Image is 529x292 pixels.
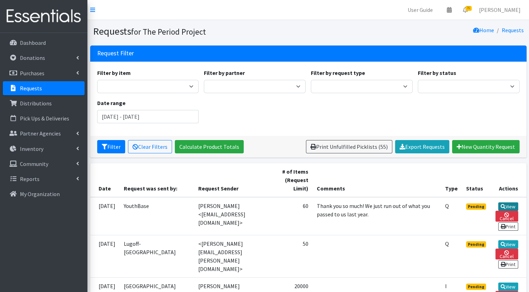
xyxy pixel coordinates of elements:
[20,85,42,92] p: Requests
[194,235,277,277] td: <[PERSON_NAME][EMAIL_ADDRESS][PERSON_NAME][DOMAIN_NAME]>
[20,145,43,152] p: Inventory
[473,3,526,17] a: [PERSON_NAME]
[277,197,312,235] td: 60
[445,240,449,247] abbr: Quantity
[498,202,518,211] a: View
[3,96,85,110] a: Distributions
[90,197,120,235] td: [DATE]
[457,3,473,17] a: 76
[277,235,312,277] td: 50
[495,249,518,259] a: Cancel
[194,163,277,197] th: Request Sender
[313,163,441,197] th: Comments
[97,110,199,123] input: January 1, 2011 - December 31, 2011
[20,115,69,122] p: Pick Ups & Deliveries
[20,70,44,77] p: Purchases
[3,172,85,186] a: Reports
[120,235,194,277] td: Lugoff-[GEOGRAPHIC_DATA]
[93,25,306,37] h1: Requests
[204,69,245,77] label: Filter by partner
[462,163,491,197] th: Status
[97,140,125,153] button: Filter
[20,39,46,46] p: Dashboard
[277,163,312,197] th: # of Items (Request Limit)
[194,197,277,235] td: [PERSON_NAME] <[EMAIL_ADDRESS][DOMAIN_NAME]>
[502,27,524,34] a: Requests
[20,190,60,197] p: My Organization
[3,36,85,50] a: Dashboard
[175,140,244,153] a: Calculate Product Totals
[20,100,52,107] p: Distributions
[90,163,120,197] th: Date
[20,160,48,167] p: Community
[395,140,449,153] a: Export Requests
[313,197,441,235] td: Thank you so much! We just run out of what you passed to us last year.
[97,50,134,57] h3: Request Filter
[128,140,172,153] a: Clear Filters
[498,240,518,249] a: View
[3,126,85,140] a: Partner Agencies
[3,81,85,95] a: Requests
[3,5,85,28] img: HumanEssentials
[120,163,194,197] th: Request was sent by:
[498,283,518,291] a: View
[3,111,85,125] a: Pick Ups & Deliveries
[418,69,456,77] label: Filter by status
[473,27,494,34] a: Home
[3,66,85,80] a: Purchases
[97,69,131,77] label: Filter by item
[3,157,85,171] a: Community
[466,284,486,290] span: Pending
[3,51,85,65] a: Donations
[20,54,45,61] p: Donations
[90,235,120,277] td: [DATE]
[402,3,438,17] a: User Guide
[20,175,40,182] p: Reports
[311,69,365,77] label: Filter by request type
[441,163,462,197] th: Type
[466,203,486,210] span: Pending
[498,222,518,231] a: Print
[120,197,194,235] td: YouthBase
[466,241,486,248] span: Pending
[452,140,520,153] a: New Quantity Request
[445,202,449,209] abbr: Quantity
[20,130,61,137] p: Partner Agencies
[131,27,206,37] small: for The Period Project
[498,260,518,269] a: Print
[491,163,527,197] th: Actions
[495,211,518,222] a: Cancel
[465,6,472,11] span: 76
[306,140,392,153] a: Print Unfulfilled Picklists (55)
[445,283,447,290] abbr: Individual
[97,99,126,107] label: Date range
[3,142,85,156] a: Inventory
[3,187,85,201] a: My Organization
